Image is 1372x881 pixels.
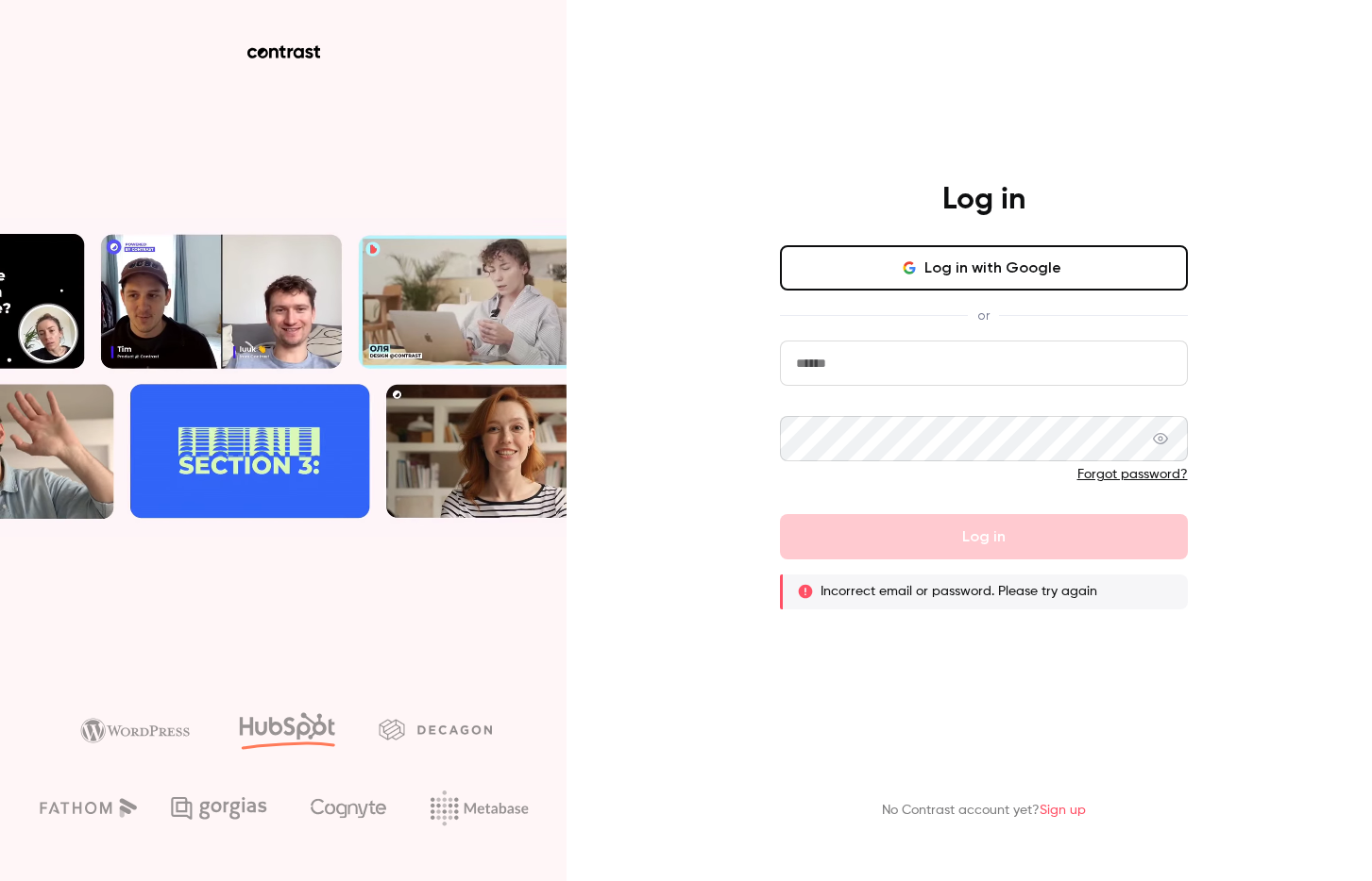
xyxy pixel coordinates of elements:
[1040,804,1086,817] a: Sign up
[942,181,1025,219] h4: Log in
[968,306,999,325] span: or
[1077,468,1188,481] a: Forgot password?
[379,719,492,740] img: decagon
[821,582,1097,601] p: Incorrect email or password. Please try again
[882,801,1086,821] p: No Contrast account yet?
[780,245,1188,291] button: Log in with Google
